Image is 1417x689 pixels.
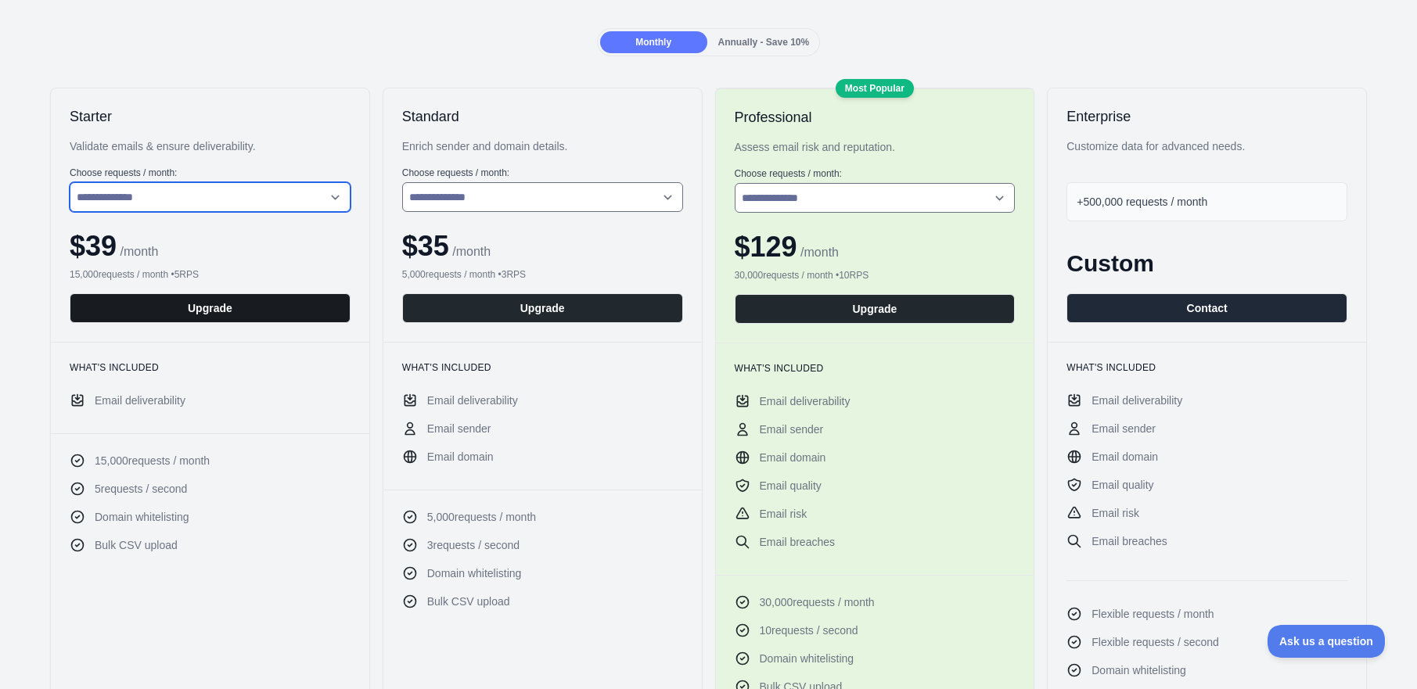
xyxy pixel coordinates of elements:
h3: What's included [735,362,1016,375]
iframe: Toggle Customer Support [1268,625,1386,658]
h3: What's included [1066,361,1347,374]
h3: What's included [402,361,683,374]
span: Email deliverability [1092,393,1182,408]
span: Email deliverability [760,393,851,409]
